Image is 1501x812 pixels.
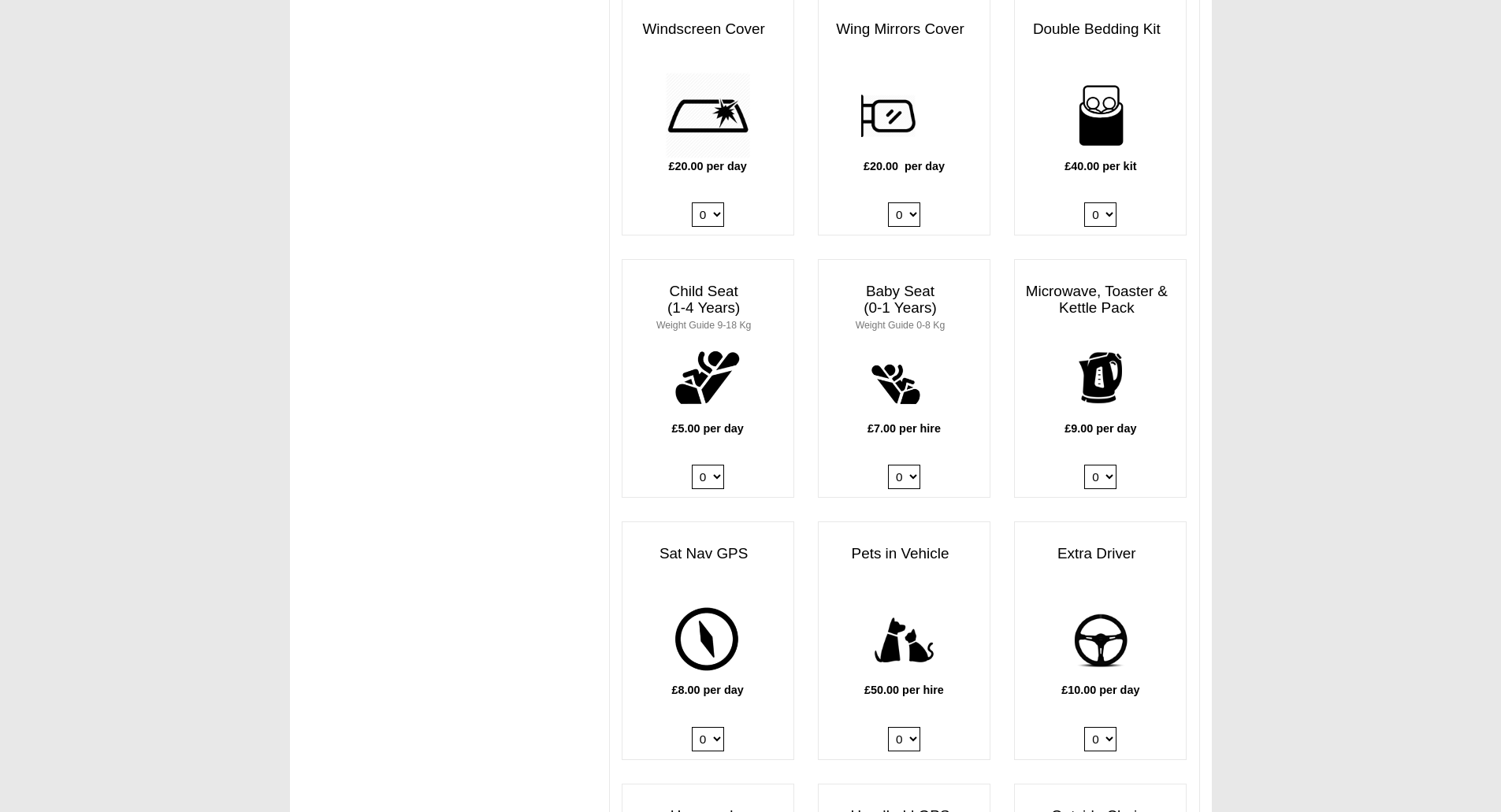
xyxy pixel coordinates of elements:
[1061,684,1139,696] b: £10.00 per day
[622,538,793,570] h3: Sat Nav GPS
[1064,422,1136,435] b: £9.00 per day
[622,13,793,46] h3: Windscreen Cover
[1015,276,1186,324] h3: Microwave, Toaster & Kettle Pack
[669,160,747,172] b: £20.00 per day
[864,684,944,696] b: £50.00 per hire
[672,422,744,435] b: £5.00 per day
[1057,72,1143,158] img: bedding-for-two.png
[864,160,945,172] b: £20.00 per day
[665,335,751,421] img: child.png
[861,597,947,683] img: pets.png
[622,276,793,340] h3: Child Seat (1-4 Years)
[861,335,947,421] img: baby.png
[1015,538,1186,570] h3: Extra Driver
[1015,13,1186,46] h3: Double Bedding Kit
[868,422,941,435] b: £7.00 per hire
[665,72,751,158] img: windscreen.png
[819,276,990,340] h3: Baby Seat (0-1 Years)
[1064,160,1136,172] b: £40.00 per kit
[861,72,947,158] img: wing.png
[1057,597,1143,683] img: add-driver.png
[665,597,751,683] img: gps.png
[672,684,744,696] b: £8.00 per day
[856,320,946,331] small: Weight Guide 0-8 Kg
[1057,335,1143,421] img: kettle.png
[819,538,990,570] h3: Pets in Vehicle
[819,13,990,46] h3: Wing Mirrors Cover
[656,320,751,331] small: Weight Guide 9-18 Kg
